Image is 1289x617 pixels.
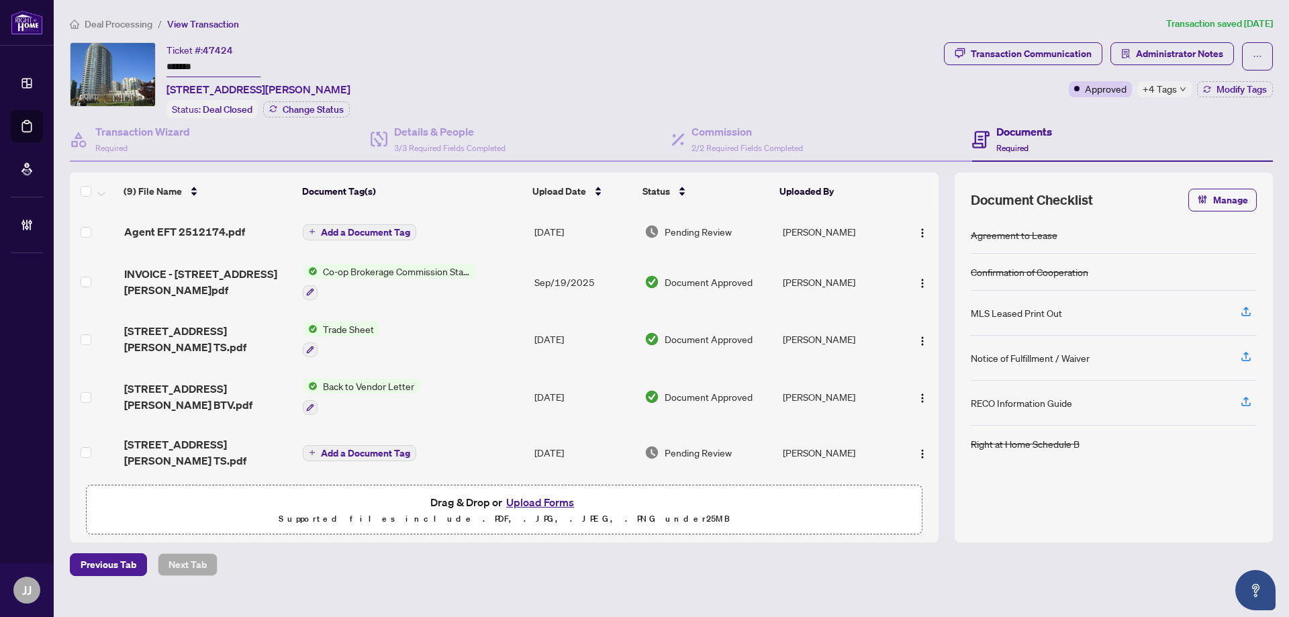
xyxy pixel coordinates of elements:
[917,228,928,238] img: Logo
[529,311,640,369] td: [DATE]
[70,553,147,576] button: Previous Tab
[124,224,245,240] span: Agent EFT 2512174.pdf
[971,436,1080,451] div: Right at Home Schedule B
[665,389,753,404] span: Document Approved
[87,485,922,535] span: Drag & Drop orUpload FormsSupported files include .PDF, .JPG, .JPEG, .PNG under25MB
[644,224,659,239] img: Document Status
[912,328,933,350] button: Logo
[124,184,182,199] span: (9) File Name
[912,221,933,242] button: Logo
[529,253,640,311] td: Sep/19/2025
[1213,189,1248,211] span: Manage
[912,442,933,463] button: Logo
[85,18,152,30] span: Deal Processing
[996,124,1052,140] h4: Documents
[502,493,578,511] button: Upload Forms
[971,305,1062,320] div: MLS Leased Print Out
[665,445,732,460] span: Pending Review
[971,228,1057,242] div: Agreement to Lease
[124,436,292,469] span: [STREET_ADDRESS][PERSON_NAME] TS.pdf
[158,553,218,576] button: Next Tab
[532,184,586,199] span: Upload Date
[309,228,316,235] span: plus
[644,332,659,346] img: Document Status
[158,16,162,32] li: /
[1121,49,1131,58] span: solution
[971,191,1093,209] span: Document Checklist
[303,322,318,336] img: Status Icon
[263,101,350,117] button: Change Status
[430,493,578,511] span: Drag & Drop or
[1136,43,1223,64] span: Administrator Notes
[1197,81,1273,97] button: Modify Tags
[665,332,753,346] span: Document Approved
[318,379,420,393] span: Back to Vendor Letter
[644,445,659,460] img: Document Status
[309,449,316,456] span: plus
[303,322,379,358] button: Status IconTrade Sheet
[665,275,753,289] span: Document Approved
[777,426,900,479] td: [PERSON_NAME]
[166,81,350,97] span: [STREET_ADDRESS][PERSON_NAME]
[527,173,637,210] th: Upload Date
[303,264,318,279] img: Status Icon
[917,278,928,289] img: Logo
[118,173,296,210] th: (9) File Name
[777,368,900,426] td: [PERSON_NAME]
[297,173,527,210] th: Document Tag(s)
[691,124,803,140] h4: Commission
[777,311,900,369] td: [PERSON_NAME]
[166,42,233,58] div: Ticket #:
[95,511,914,527] p: Supported files include .PDF, .JPG, .JPEG, .PNG under 25 MB
[303,224,416,240] button: Add a Document Tag
[665,224,732,239] span: Pending Review
[1235,570,1276,610] button: Open asap
[303,223,416,240] button: Add a Document Tag
[81,554,136,575] span: Previous Tab
[777,210,900,253] td: [PERSON_NAME]
[11,10,43,35] img: logo
[283,105,344,114] span: Change Status
[166,100,258,118] div: Status:
[917,448,928,459] img: Logo
[394,124,506,140] h4: Details & People
[971,43,1092,64] div: Transaction Communication
[917,393,928,404] img: Logo
[971,395,1072,410] div: RECO Information Guide
[1188,189,1257,211] button: Manage
[124,266,292,298] span: INVOICE - [STREET_ADDRESS][PERSON_NAME]pdf
[944,42,1102,65] button: Transaction Communication
[318,322,379,336] span: Trade Sheet
[1253,52,1262,61] span: ellipsis
[95,124,190,140] h4: Transaction Wizard
[642,184,670,199] span: Status
[303,379,318,393] img: Status Icon
[203,44,233,56] span: 47424
[529,210,640,253] td: [DATE]
[637,173,775,210] th: Status
[912,386,933,408] button: Logo
[777,253,900,311] td: [PERSON_NAME]
[321,448,410,458] span: Add a Document Tag
[124,323,292,355] span: [STREET_ADDRESS][PERSON_NAME] TS.pdf
[917,336,928,346] img: Logo
[318,264,477,279] span: Co-op Brokerage Commission Statement
[303,379,420,415] button: Status IconBack to Vendor Letter
[124,381,292,413] span: [STREET_ADDRESS][PERSON_NAME] BTV.pdf
[644,275,659,289] img: Document Status
[167,18,239,30] span: View Transaction
[203,103,252,115] span: Deal Closed
[1166,16,1273,32] article: Transaction saved [DATE]
[321,228,410,237] span: Add a Document Tag
[529,426,640,479] td: [DATE]
[303,445,416,461] button: Add a Document Tag
[1085,81,1127,96] span: Approved
[1216,85,1267,94] span: Modify Tags
[1110,42,1234,65] button: Administrator Notes
[394,143,506,153] span: 3/3 Required Fields Completed
[529,368,640,426] td: [DATE]
[70,19,79,29] span: home
[303,264,477,300] button: Status IconCo-op Brokerage Commission Statement
[971,350,1090,365] div: Notice of Fulfillment / Waiver
[1143,81,1177,97] span: +4 Tags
